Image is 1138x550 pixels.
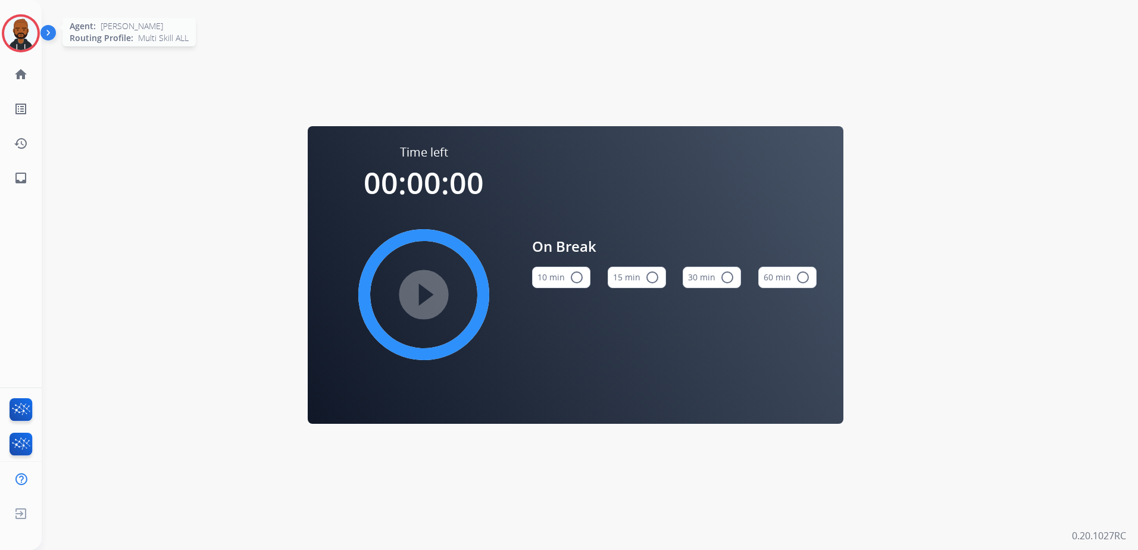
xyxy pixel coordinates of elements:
mat-icon: history [14,136,28,151]
mat-icon: radio_button_unchecked [720,270,734,285]
button: 60 min [758,267,817,288]
mat-icon: radio_button_unchecked [796,270,810,285]
button: 30 min [683,267,741,288]
mat-icon: list_alt [14,102,28,116]
span: Multi Skill ALL [138,32,189,44]
button: 15 min [608,267,666,288]
img: avatar [4,17,37,50]
span: On Break [532,236,817,257]
mat-icon: radio_button_unchecked [645,270,659,285]
p: 0.20.1027RC [1072,529,1126,543]
span: Routing Profile: [70,32,133,44]
span: 00:00:00 [364,162,484,203]
button: 10 min [532,267,590,288]
span: Agent: [70,20,96,32]
mat-icon: home [14,67,28,82]
span: [PERSON_NAME] [101,20,163,32]
mat-icon: inbox [14,171,28,185]
mat-icon: radio_button_unchecked [570,270,584,285]
span: Time left [400,144,448,161]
